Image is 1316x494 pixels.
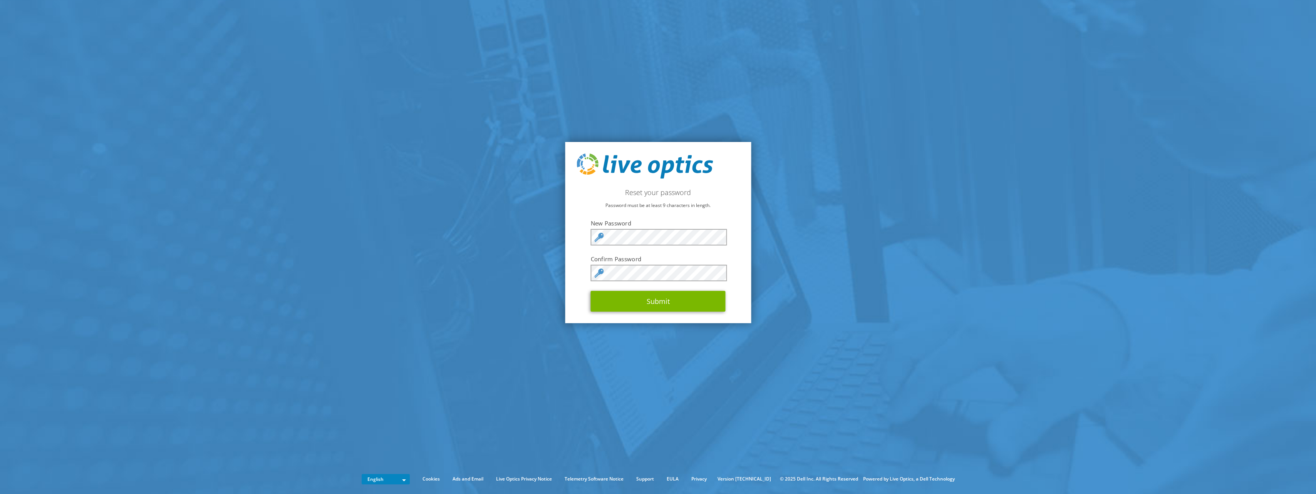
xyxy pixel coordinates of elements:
a: EULA [661,475,684,483]
p: Password must be at least 9 characters in length. [577,201,739,210]
a: Cookies [417,475,446,483]
a: Telemetry Software Notice [559,475,629,483]
a: Privacy [686,475,712,483]
li: Powered by Live Optics, a Dell Technology [863,475,955,483]
label: New Password [591,219,726,227]
img: live_optics_svg.svg [577,154,713,179]
button: Submit [591,291,726,312]
li: Version [TECHNICAL_ID] [714,475,775,483]
a: Ads and Email [447,475,489,483]
li: © 2025 Dell Inc. All Rights Reserved [776,475,862,483]
a: Live Optics Privacy Notice [490,475,558,483]
a: Support [630,475,660,483]
label: Confirm Password [591,255,726,263]
h2: Reset your password [577,188,739,197]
